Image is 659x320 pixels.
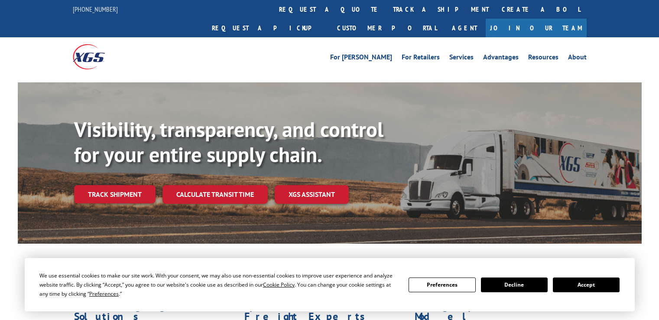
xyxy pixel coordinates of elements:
[162,185,268,204] a: Calculate transit time
[205,19,331,37] a: Request a pickup
[528,54,558,63] a: Resources
[39,271,398,298] div: We use essential cookies to make our site work. With your consent, we may also use non-essential ...
[483,54,519,63] a: Advantages
[331,19,443,37] a: Customer Portal
[553,278,620,292] button: Accept
[74,116,383,168] b: Visibility, transparency, and control for your entire supply chain.
[481,278,548,292] button: Decline
[486,19,587,37] a: Join Our Team
[402,54,440,63] a: For Retailers
[409,278,475,292] button: Preferences
[73,5,118,13] a: [PHONE_NUMBER]
[89,290,119,297] span: Preferences
[330,54,392,63] a: For [PERSON_NAME]
[275,185,349,204] a: XGS ASSISTANT
[25,258,635,311] div: Cookie Consent Prompt
[443,19,486,37] a: Agent
[568,54,587,63] a: About
[449,54,474,63] a: Services
[263,281,295,288] span: Cookie Policy
[74,185,156,203] a: Track shipment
